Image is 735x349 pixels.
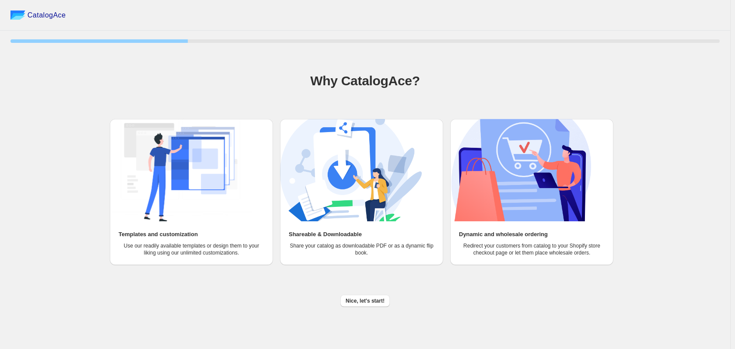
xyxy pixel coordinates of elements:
[28,11,66,20] span: CatalogAce
[459,230,548,239] h2: Dynamic and wholesale ordering
[119,242,264,256] p: Use our readily available templates or design them to your liking using our unlimited customizati...
[450,119,592,221] img: Dynamic and wholesale ordering
[280,119,422,221] img: Shareable & Downloadable
[340,295,390,307] button: Nice, let's start!
[289,230,362,239] h2: Shareable & Downloadable
[346,297,385,304] span: Nice, let's start!
[110,119,252,221] img: Templates and customization
[459,242,605,256] p: Redirect your customers from catalog to your Shopify store checkout page or let them place wholes...
[10,10,25,20] img: catalog ace
[119,230,198,239] h2: Templates and customization
[10,72,720,90] h1: Why CatalogAce?
[289,242,434,256] p: Share your catalog as downloadable PDF or as a dynamic flip book.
